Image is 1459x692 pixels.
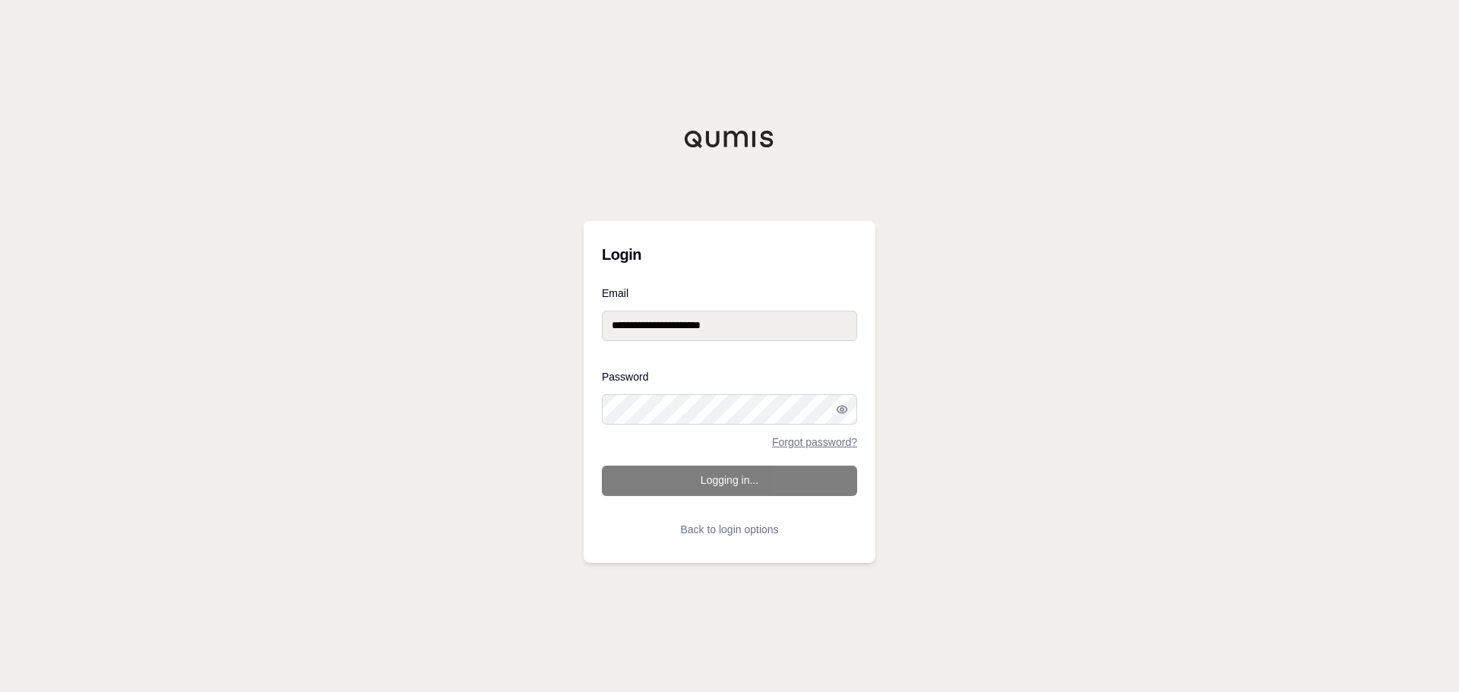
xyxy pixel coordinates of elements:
a: Forgot password? [772,437,857,447]
label: Email [602,288,857,299]
img: Qumis [684,130,775,148]
button: Back to login options [602,514,857,545]
h3: Login [602,239,857,270]
label: Password [602,371,857,382]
